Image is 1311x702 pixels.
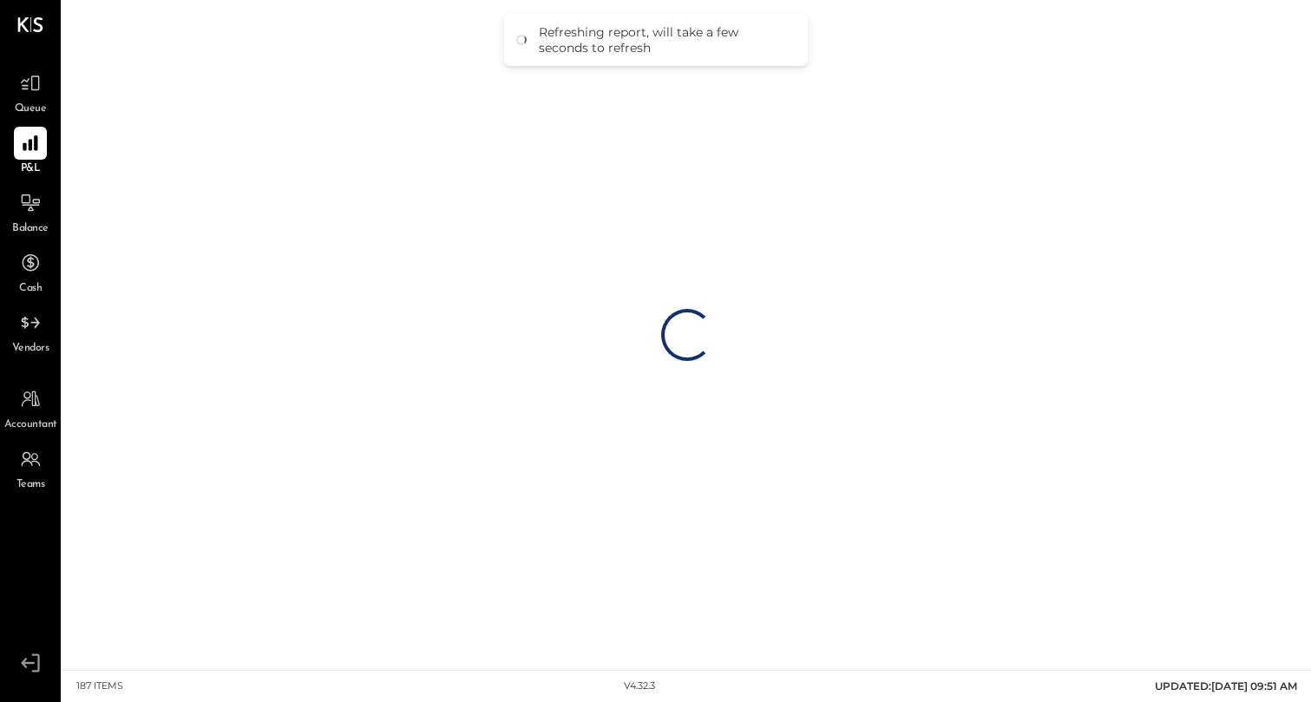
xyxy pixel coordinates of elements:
[15,102,47,117] span: Queue
[12,221,49,237] span: Balance
[12,341,49,357] span: Vendors
[4,417,57,433] span: Accountant
[21,161,41,177] span: P&L
[1,306,60,357] a: Vendors
[539,24,790,56] div: Refreshing report, will take a few seconds to refresh
[1,246,60,297] a: Cash
[1155,679,1297,692] span: UPDATED: [DATE] 09:51 AM
[1,187,60,237] a: Balance
[76,679,123,693] div: 187 items
[16,477,45,493] span: Teams
[1,67,60,117] a: Queue
[1,383,60,433] a: Accountant
[19,281,42,297] span: Cash
[1,127,60,177] a: P&L
[624,679,655,693] div: v 4.32.3
[1,443,60,493] a: Teams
